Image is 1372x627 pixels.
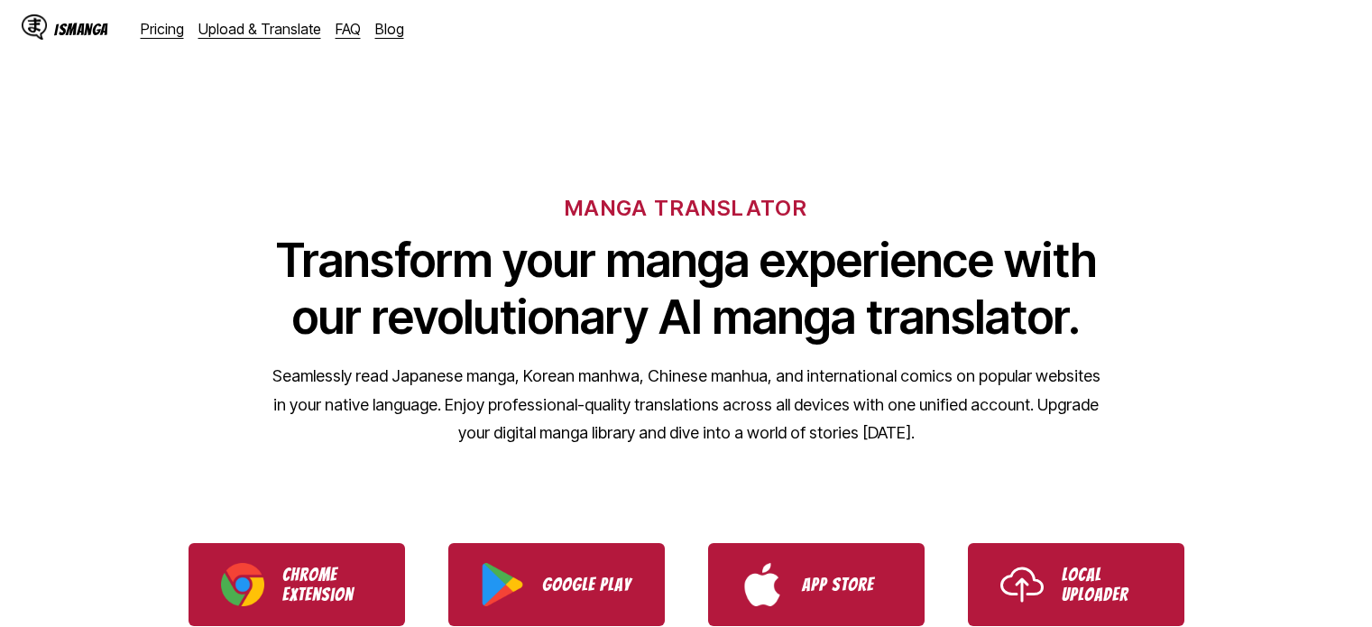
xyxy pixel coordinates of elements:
[282,565,373,604] p: Chrome Extension
[141,20,184,38] a: Pricing
[272,232,1101,346] h1: Transform your manga experience with our revolutionary AI manga translator.
[565,195,807,221] h6: MANGA TRANSLATOR
[542,575,632,595] p: Google Play
[481,563,524,606] img: Google Play logo
[448,543,665,626] a: Download IsManga from Google Play
[1000,563,1044,606] img: Upload icon
[221,563,264,606] img: Chrome logo
[198,20,321,38] a: Upload & Translate
[189,543,405,626] a: Download IsManga Chrome Extension
[802,575,892,595] p: App Store
[22,14,141,43] a: IsManga LogoIsManga
[1062,565,1152,604] p: Local Uploader
[375,20,404,38] a: Blog
[708,543,925,626] a: Download IsManga from App Store
[968,543,1184,626] a: Use IsManga Local Uploader
[54,21,108,38] div: IsManga
[741,563,784,606] img: App Store logo
[22,14,47,40] img: IsManga Logo
[272,362,1101,447] p: Seamlessly read Japanese manga, Korean manhwa, Chinese manhua, and international comics on popula...
[336,20,361,38] a: FAQ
